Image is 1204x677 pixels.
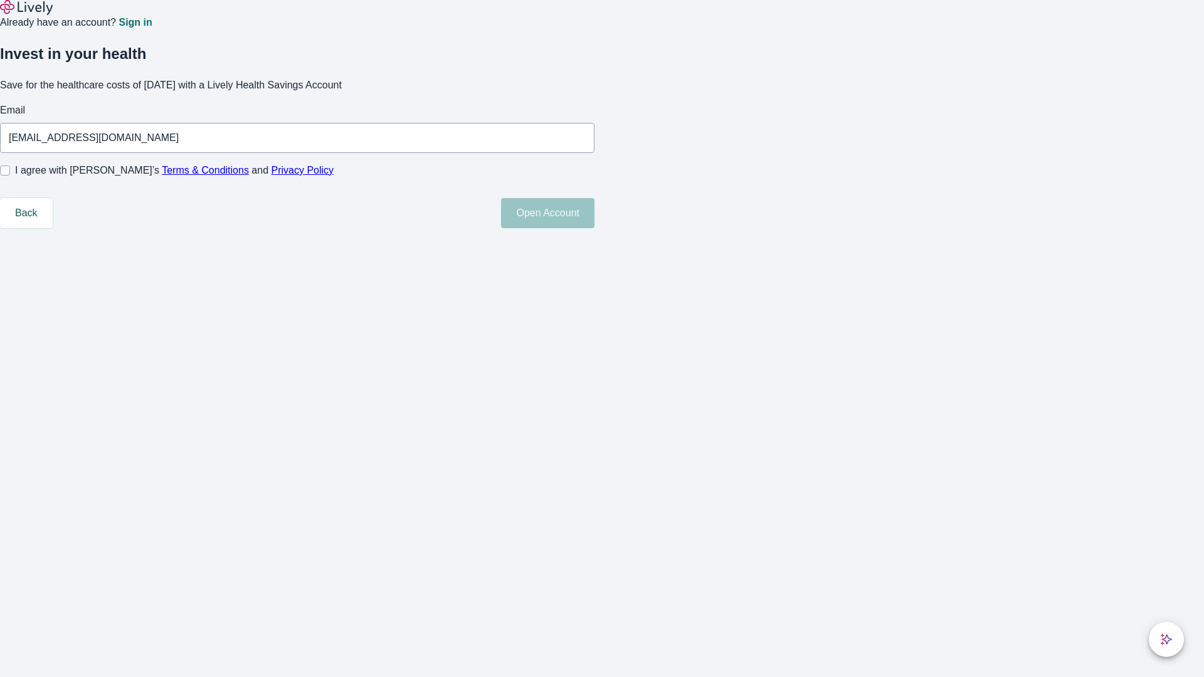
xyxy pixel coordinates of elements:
button: chat [1149,622,1184,657]
svg: Lively AI Assistant [1160,633,1173,646]
a: Sign in [119,18,152,28]
span: I agree with [PERSON_NAME]’s and [15,163,334,178]
a: Terms & Conditions [162,165,249,176]
a: Privacy Policy [272,165,334,176]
